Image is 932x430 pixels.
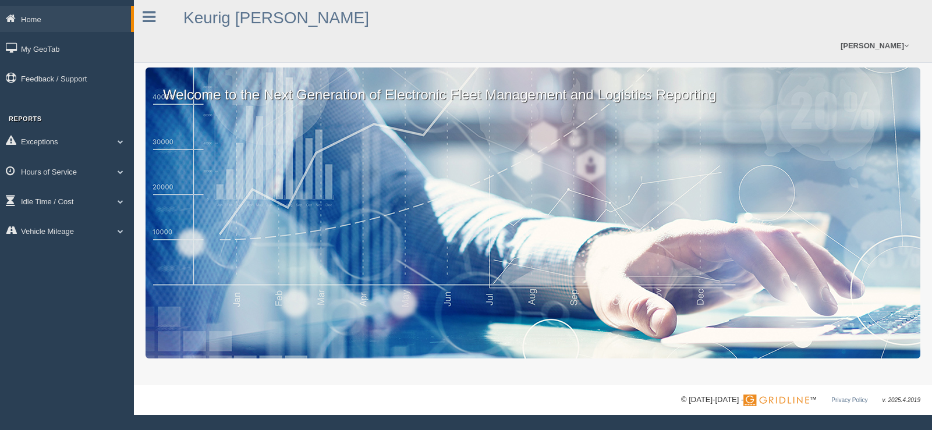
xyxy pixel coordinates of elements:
p: Welcome to the Next Generation of Electronic Fleet Management and Logistics Reporting [146,67,920,105]
img: Gridline [743,395,809,406]
a: Keurig [PERSON_NAME] [183,9,369,27]
a: Privacy Policy [831,397,867,403]
a: [PERSON_NAME] [835,29,915,62]
span: v. 2025.4.2019 [883,397,920,403]
div: © [DATE]-[DATE] - ™ [681,394,920,406]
